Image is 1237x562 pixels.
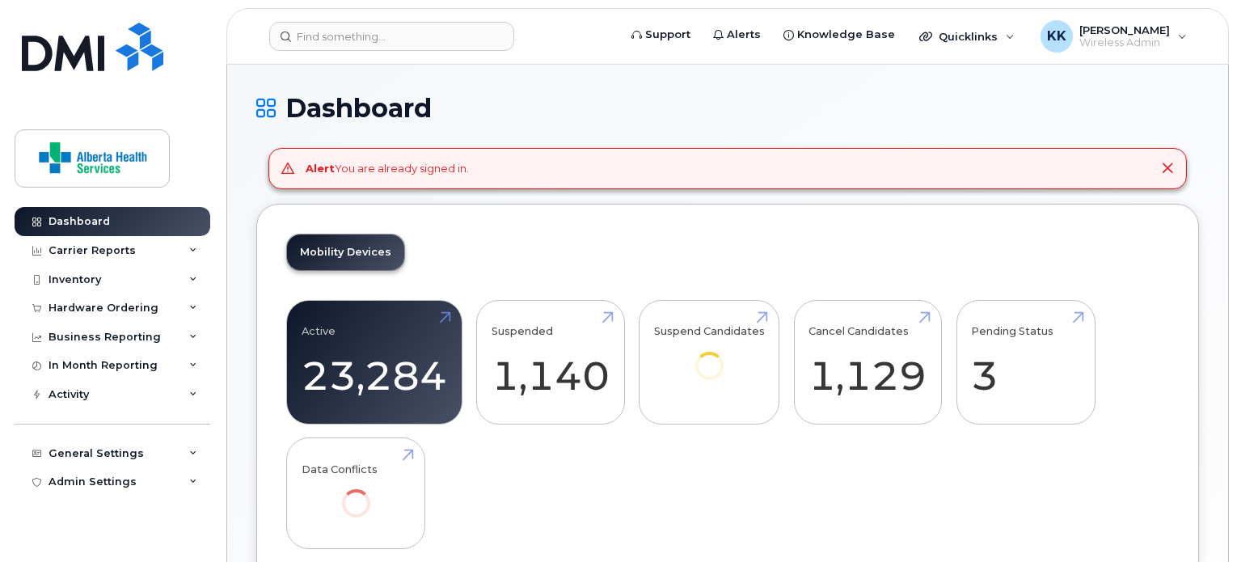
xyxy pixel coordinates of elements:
[306,161,469,176] div: You are already signed in.
[287,235,404,270] a: Mobility Devices
[302,309,447,416] a: Active 23,284
[492,309,610,416] a: Suspended 1,140
[808,309,927,416] a: Cancel Candidates 1,129
[302,447,411,540] a: Data Conflicts
[654,309,765,402] a: Suspend Candidates
[306,162,335,175] strong: Alert
[256,94,1199,122] h1: Dashboard
[971,309,1080,416] a: Pending Status 3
